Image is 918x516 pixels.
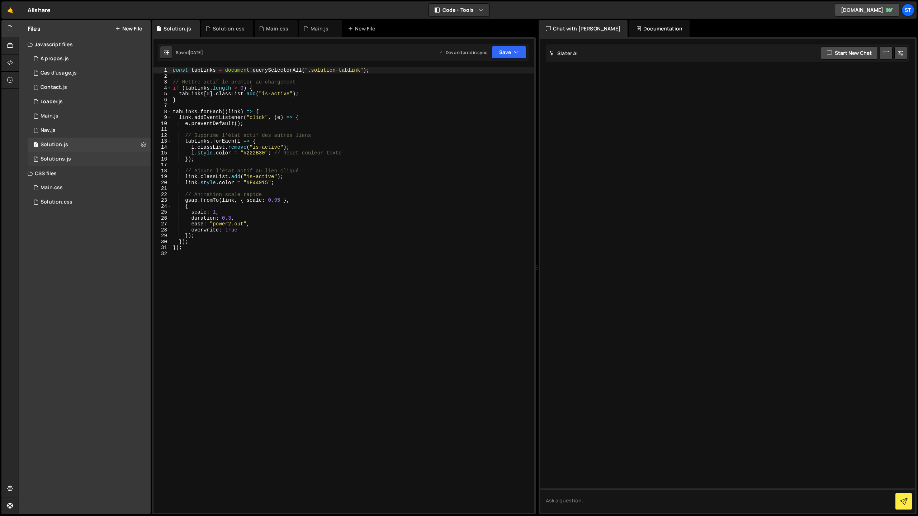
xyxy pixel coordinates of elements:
div: 19 [153,174,172,180]
span: 1 [34,143,38,148]
div: Solution.js [41,142,68,148]
div: 15185/40514.js [28,123,151,138]
div: 28 [153,227,172,233]
div: Documentation [629,20,690,37]
div: 31 [153,245,172,251]
div: 13 [153,138,172,144]
div: Chat with [PERSON_NAME] [539,20,628,37]
div: Solutions.js [41,156,71,162]
div: 30 [153,239,172,245]
div: Main.js [311,25,328,32]
div: 6 [153,97,172,103]
div: New File [348,25,378,32]
div: 15185/39823.js [28,152,151,166]
div: 15185/39819.js [28,52,151,66]
button: Code + Tools [429,4,489,16]
div: 18 [153,168,172,174]
div: 20 [153,180,172,186]
div: 2 [153,73,172,80]
div: 11 [153,126,172,133]
div: 29 [153,233,172,239]
div: Solution.css [41,199,72,205]
div: 15185/39835.js [28,95,151,109]
div: 14 [153,144,172,150]
div: 22 [153,192,172,198]
div: 25 [153,209,172,215]
div: Saved [176,49,203,56]
button: Save [492,46,526,59]
div: 21 [153,186,172,192]
div: 15 [153,150,172,156]
button: New File [115,26,142,32]
div: 15185/39818.css [28,195,151,209]
div: A propos.js [41,56,69,62]
div: Solution.css [213,25,245,32]
div: 4 [153,85,172,91]
div: 16 [153,156,172,162]
div: Contact.js [41,84,67,91]
div: 15185/39815.css [28,181,151,195]
a: [DOMAIN_NAME] [835,4,899,16]
div: Main.css [41,185,63,191]
h2: Slater AI [549,50,578,57]
div: Loader.js [41,99,63,105]
div: 15185/39817.js [28,138,151,152]
div: 10 [153,121,172,127]
div: 32 [153,251,172,257]
div: 15185/39820.js [28,66,151,80]
div: 24 [153,204,172,210]
div: 23 [153,197,172,204]
div: 1 [153,67,172,73]
div: Javascript files [19,37,151,52]
h2: Files [28,25,41,33]
div: 7 [153,103,172,109]
div: 15185/39822.js [28,80,151,95]
div: 3 [153,79,172,85]
div: 17 [153,162,172,168]
div: Solution.js [164,25,191,32]
a: St [902,4,914,16]
div: Cas d'usage.js [41,70,77,76]
button: Start new chat [821,47,878,59]
div: 9 [153,115,172,121]
div: CSS files [19,166,151,181]
div: 26 [153,215,172,221]
div: Dev and prod in sync [439,49,487,56]
span: 1 [34,157,38,163]
div: 5 [153,91,172,97]
div: 15185/39814.js [28,109,151,123]
div: 12 [153,133,172,139]
div: Allshare [28,6,51,14]
div: 27 [153,221,172,227]
div: Nav.js [41,127,56,134]
div: 8 [153,109,172,115]
div: [DATE] [189,49,203,56]
a: 🤙 [1,1,19,19]
div: Main.css [266,25,288,32]
div: Main.js [41,113,58,119]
